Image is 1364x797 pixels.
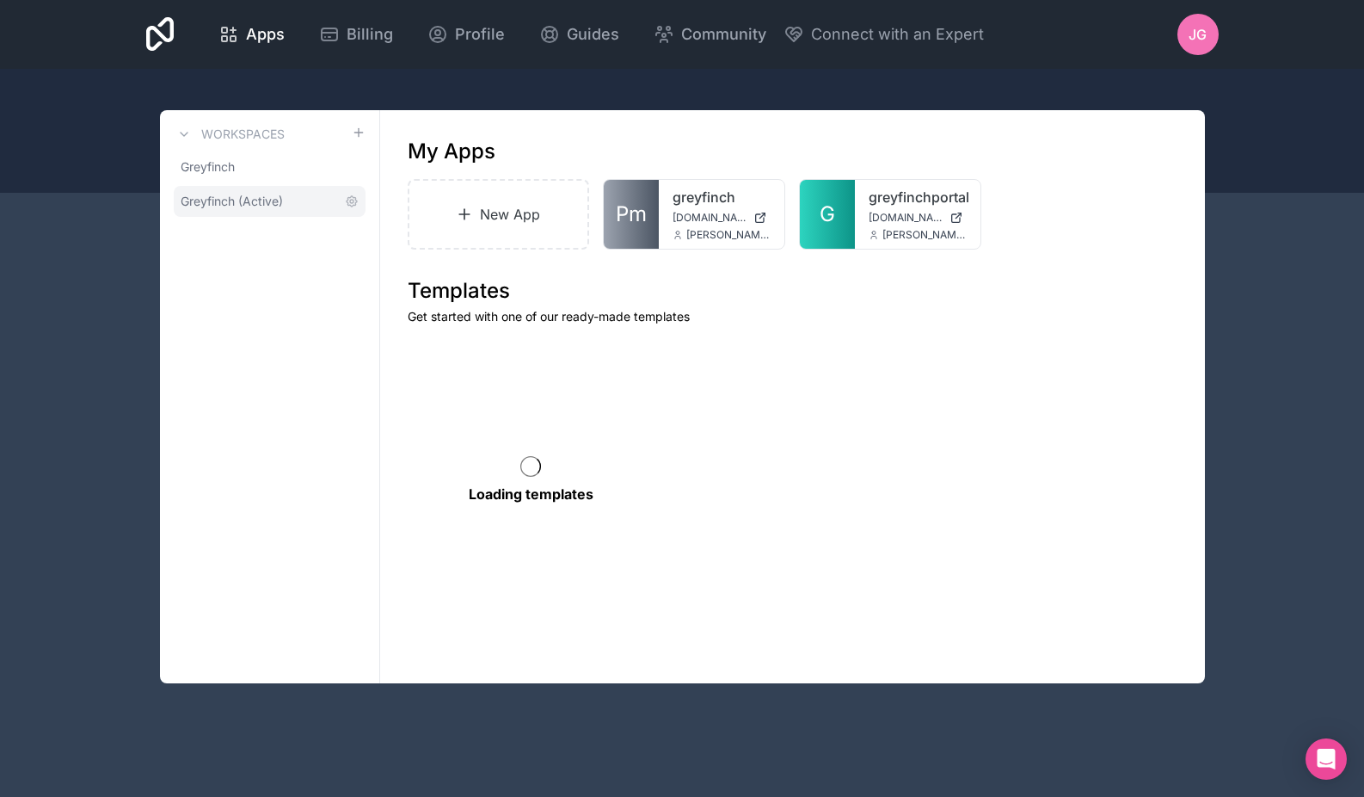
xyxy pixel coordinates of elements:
span: Apps [246,22,285,46]
a: Greyfinch (Active) [174,186,366,217]
a: greyfinchportal [869,187,967,207]
a: G [800,180,855,249]
a: Greyfinch [174,151,366,182]
span: Pm [616,201,647,228]
a: [DOMAIN_NAME] [869,211,967,225]
p: Get started with one of our ready-made templates [408,308,1177,325]
a: Profile [414,15,519,53]
a: Workspaces [174,124,285,145]
span: Billing [347,22,393,46]
h3: Workspaces [201,126,285,143]
span: [PERSON_NAME][EMAIL_ADDRESS][PERSON_NAME][DOMAIN_NAME] [882,228,967,242]
p: Loading templates [469,484,593,504]
span: [PERSON_NAME][EMAIL_ADDRESS][PERSON_NAME][DOMAIN_NAME] [686,228,771,242]
span: Greyfinch [181,158,235,176]
a: Apps [205,15,298,53]
h1: My Apps [408,138,495,165]
a: Billing [305,15,407,53]
h1: Templates [408,277,1177,305]
a: New App [408,179,590,250]
a: greyfinch [673,187,771,207]
button: Connect with an Expert [783,22,984,46]
span: Community [681,22,766,46]
a: Pm [604,180,659,249]
span: [DOMAIN_NAME] [673,211,747,225]
a: Community [640,15,780,53]
span: [DOMAIN_NAME] [869,211,943,225]
span: JG [1189,24,1207,45]
span: Guides [567,22,619,46]
a: [DOMAIN_NAME] [673,211,771,225]
span: Profile [455,22,505,46]
span: Connect with an Expert [811,22,984,46]
div: Open Intercom Messenger [1306,738,1347,780]
a: Guides [525,15,633,53]
span: G [820,201,835,228]
span: Greyfinch (Active) [181,193,283,210]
